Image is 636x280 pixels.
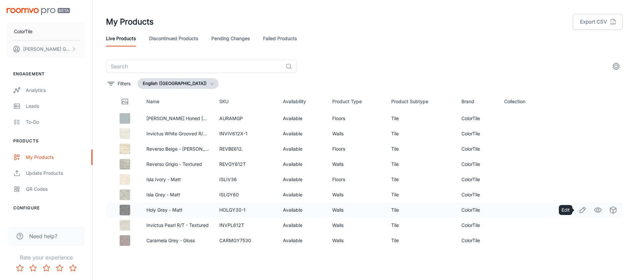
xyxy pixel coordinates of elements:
button: Export CSV [573,14,623,30]
th: Product Type [327,92,386,111]
th: Availability [278,92,327,111]
a: See in Visualizer [592,204,604,216]
button: English ([GEOGRAPHIC_DATA]) [137,78,219,89]
button: [PERSON_NAME] GARD [7,40,86,58]
td: Tile [386,111,456,126]
td: Available [278,202,327,218]
td: Available [278,111,327,126]
td: Available [278,233,327,248]
td: Tile [386,187,456,202]
h1: My Products [106,16,154,28]
td: Walls [327,202,386,218]
th: SKU [214,92,277,111]
td: Floors [327,111,386,126]
a: Isla Grey - Matt [146,192,180,197]
button: Rate 5 star [66,261,79,275]
a: Caramela Grey - Gloss [146,238,195,243]
td: Tile [386,172,456,187]
td: REVBE612. [214,141,277,157]
a: Failed Products [263,31,297,46]
div: To-do [26,118,86,126]
td: Tile [386,233,456,248]
td: CARMGY7530 [214,233,277,248]
td: Floors [327,172,386,187]
td: Available [278,172,327,187]
a: Invictus White Grooved R/T - Grooved [146,131,229,136]
p: [PERSON_NAME] GARD [23,45,70,53]
td: Tile [386,157,456,172]
td: Walls [327,187,386,202]
a: See in Virtual Samples [608,204,619,216]
a: Isla Ivory - Matt [146,176,181,182]
td: ColorTile [456,233,499,248]
div: Update Products [26,170,86,177]
a: Invictus Pearl R/T - Textured [146,222,209,228]
td: Walls [327,126,386,141]
a: Live Products [106,31,136,46]
button: Rate 4 star [53,261,66,275]
span: Need help? [29,232,57,240]
a: Holy Grey - Matt [146,207,183,213]
button: settings [609,60,623,73]
div: QR Codes [26,185,86,193]
a: Reverso Grigio - Textured [146,161,202,167]
a: Discontinued Products [149,31,198,46]
td: ColorTile [456,157,499,172]
td: ColorTile [456,218,499,233]
a: Pending Changes [211,31,250,46]
th: Name [141,92,214,111]
td: Tile [386,218,456,233]
td: AURAMGP [214,111,277,126]
td: Walls [327,157,386,172]
p: Filters [118,80,131,87]
svg: Thumbnail [121,98,129,105]
td: Walls [327,218,386,233]
td: ColorTile [456,202,499,218]
button: Rate 3 star [40,261,53,275]
td: Available [278,218,327,233]
td: ColorTile [456,126,499,141]
div: Analytics [26,87,86,94]
td: HOLGY30-1 [214,202,277,218]
td: Tile [386,141,456,157]
a: Edit [577,204,588,216]
div: Leads [26,103,86,110]
td: Tile [386,126,456,141]
td: Walls [327,233,386,248]
td: ColorTile [456,141,499,157]
td: INVIV612X-1 [214,126,277,141]
button: ColorTile [7,23,86,40]
td: ISLIV36 [214,172,277,187]
th: Collection [499,92,550,111]
div: My Products [26,154,86,161]
button: filter [106,78,132,89]
button: Rate 2 star [26,261,40,275]
a: Reverso Beige - [PERSON_NAME] [146,146,220,152]
td: Available [278,126,327,141]
td: Floors [327,141,386,157]
td: ColorTile [456,111,499,126]
td: ColorTile [456,187,499,202]
input: Search [106,60,283,73]
td: Available [278,141,327,157]
td: Available [278,187,327,202]
th: Brand [456,92,499,111]
td: INVPL612T [214,218,277,233]
td: REVGY612T [214,157,277,172]
td: Available [278,157,327,172]
td: ISLGY60 [214,187,277,202]
td: ColorTile [456,172,499,187]
button: Rate 1 star [13,261,26,275]
p: ColorTile [14,28,32,35]
p: Rate your experience [5,253,87,261]
th: Product Subtype [386,92,456,111]
td: Tile [386,202,456,218]
a: [PERSON_NAME] Honed [PERSON_NAME] - Honed [146,115,258,121]
img: Roomvo PRO Beta [7,8,70,15]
